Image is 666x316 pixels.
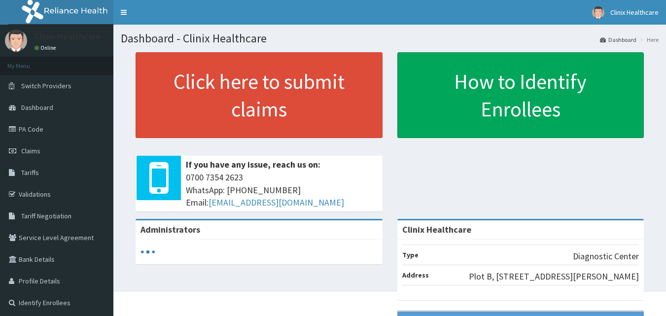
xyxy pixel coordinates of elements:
[35,44,58,51] a: Online
[21,103,53,112] span: Dashboard
[21,168,39,177] span: Tariffs
[121,32,659,45] h1: Dashboard - Clinix Healthcare
[610,8,659,17] span: Clinix Healthcare
[600,35,636,44] a: Dashboard
[573,250,639,263] p: Diagnostic Center
[21,211,71,220] span: Tariff Negotiation
[35,32,101,41] p: Clinix Healthcare
[637,35,659,44] li: Here
[402,250,419,259] b: Type
[21,81,71,90] span: Switch Providers
[140,224,200,235] b: Administrators
[136,52,383,138] a: Click here to submit claims
[402,271,429,280] b: Address
[186,171,378,209] span: 0700 7354 2623 WhatsApp: [PHONE_NUMBER] Email:
[209,197,344,208] a: [EMAIL_ADDRESS][DOMAIN_NAME]
[592,6,604,19] img: User Image
[5,30,27,52] img: User Image
[186,159,320,170] b: If you have any issue, reach us on:
[21,146,40,155] span: Claims
[397,52,644,138] a: How to Identify Enrollees
[140,245,155,259] svg: audio-loading
[469,270,639,283] p: Plot B, [STREET_ADDRESS][PERSON_NAME]
[402,224,471,235] strong: Clinix Healthcare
